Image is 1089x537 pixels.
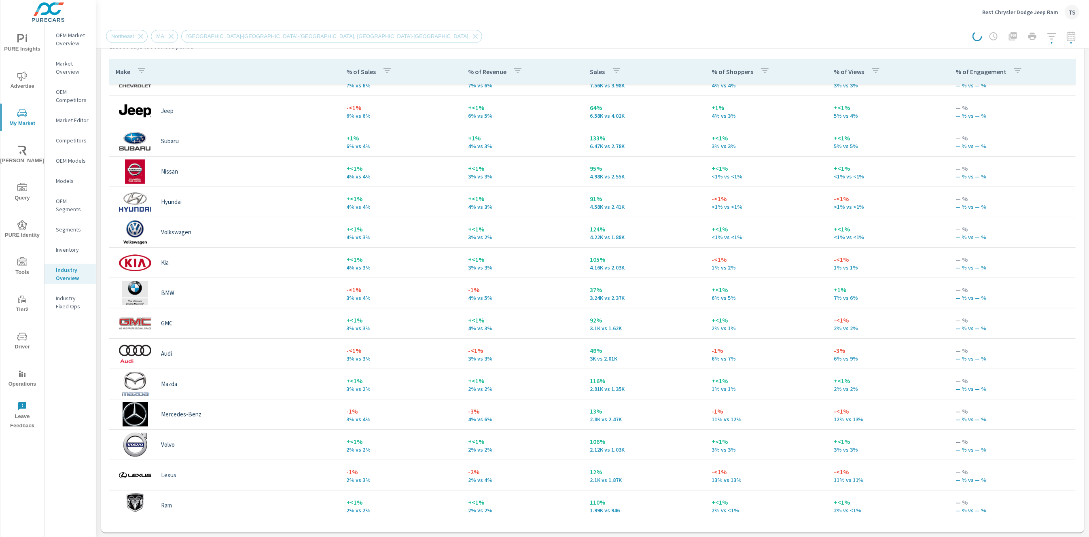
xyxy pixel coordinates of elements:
[346,234,455,240] p: 4% vs 3%
[956,376,1069,386] p: — %
[834,173,943,180] p: <1% vs <1%
[712,315,821,325] p: +<1%
[3,369,42,389] span: Operations
[590,355,699,362] p: 3,004 vs 2,011
[3,34,42,54] span: PURE Insights
[346,295,455,301] p: 3% vs 4%
[590,68,605,76] p: Sales
[468,497,577,507] p: +<1%
[834,406,943,416] p: -<1%
[834,416,943,422] p: 12% vs 13%
[3,295,42,314] span: Tier2
[161,502,172,509] p: Ram
[712,416,821,422] p: 11% vs 12%
[956,264,1069,271] p: — % vs — %
[834,437,943,446] p: +<1%
[346,194,455,204] p: +<1%
[590,477,699,483] p: 2,099 vs 1,873
[956,355,1069,362] p: — % vs — %
[712,143,821,149] p: 3% vs 3%
[468,234,577,240] p: 3% vs 2%
[468,103,577,112] p: +<1%
[834,315,943,325] p: -<1%
[590,194,699,204] p: 91%
[956,194,1069,204] p: — %
[161,289,174,297] p: BMW
[834,264,943,271] p: 1% vs 1%
[346,224,455,234] p: +<1%
[712,234,821,240] p: <1% vs <1%
[712,173,821,180] p: <1% vs <1%
[712,386,821,392] p: 1% vs 1%
[346,264,455,271] p: 4% vs 3%
[712,112,821,119] p: 4% vs 3%
[56,266,89,282] p: Industry Overview
[346,376,455,386] p: +<1%
[346,173,455,180] p: 4% vs 4%
[834,325,943,331] p: 2% vs 2%
[956,224,1069,234] p: — %
[468,325,577,331] p: 4% vs 3%
[468,386,577,392] p: 2% vs 2%
[590,264,699,271] p: 4,159 vs 2,028
[712,355,821,362] p: 6% vs 7%
[590,406,699,416] p: 13%
[590,507,699,514] p: 1,987 vs 946
[468,446,577,453] p: 2% vs 2%
[119,99,151,123] img: logo-150.png
[44,57,96,78] div: Market Overview
[468,285,577,295] p: -1%
[712,446,821,453] p: 3% vs 3%
[956,346,1069,355] p: — %
[0,24,44,434] div: nav menu
[116,68,130,76] p: Make
[346,204,455,210] p: 4% vs 4%
[44,134,96,146] div: Competitors
[712,264,821,271] p: 1% vs 2%
[119,129,151,153] img: logo-150.png
[834,477,943,483] p: 11% vs 11%
[346,255,455,264] p: +<1%
[161,320,173,327] p: GMC
[3,332,42,352] span: Driver
[956,285,1069,295] p: — %
[468,477,577,483] p: 2% vs 4%
[346,355,455,362] p: 3% vs 3%
[119,311,151,335] img: logo-150.png
[56,59,89,76] p: Market Overview
[712,497,821,507] p: +<1%
[468,194,577,204] p: +<1%
[834,376,943,386] p: +<1%
[44,86,96,106] div: OEM Competitors
[590,234,699,240] p: 4,219 vs 1,882
[590,467,699,477] p: 12%
[834,163,943,173] p: +<1%
[468,406,577,416] p: -3%
[590,437,699,446] p: 106%
[468,143,577,149] p: 4% vs 3%
[346,406,455,416] p: -1%
[468,416,577,422] p: 4% vs 6%
[468,355,577,362] p: 3% vs 3%
[590,112,699,119] p: 6,576 vs 4,016
[119,402,151,427] img: logo-150.png
[56,157,89,165] p: OEM Models
[712,477,821,483] p: 13% vs 13%
[712,467,821,477] p: -<1%
[161,198,182,206] p: Hyundai
[956,133,1069,143] p: — %
[834,507,943,514] p: 2% vs <1%
[956,315,1069,325] p: — %
[119,250,151,275] img: logo-150.png
[3,146,42,166] span: [PERSON_NAME]
[834,224,943,234] p: +<1%
[468,112,577,119] p: 6% vs 5%
[712,224,821,234] p: +<1%
[956,103,1069,112] p: — %
[468,68,506,76] p: % of Revenue
[712,346,821,355] p: -1%
[3,108,42,128] span: My Market
[834,204,943,210] p: <1% vs <1%
[161,411,201,418] p: Mercedes-Benz
[3,257,42,277] span: Tools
